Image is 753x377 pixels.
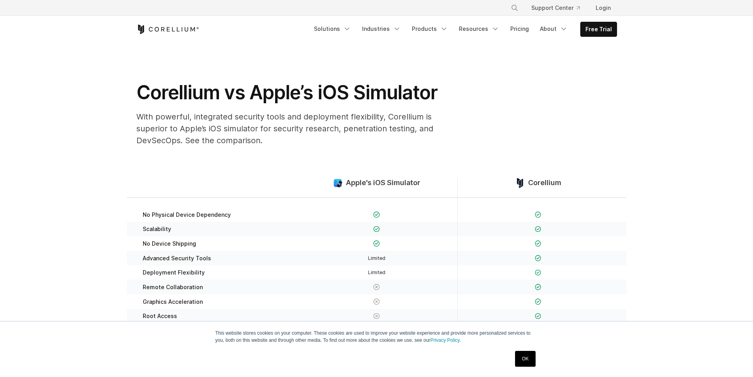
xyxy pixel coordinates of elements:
span: Deployment Flexibility [143,269,205,276]
div: Navigation Menu [501,1,617,15]
span: Graphics Acceleration [143,298,203,305]
a: Solutions [309,22,356,36]
span: Apple's iOS Simulator [346,178,420,188]
img: compare_ios-simulator--large [333,178,343,188]
a: Support Center [525,1,586,15]
a: Login [589,1,617,15]
a: Products [407,22,453,36]
a: Industries [357,22,406,36]
img: X [373,298,380,305]
img: Checkmark [535,240,542,247]
img: Checkmark [373,226,380,233]
img: Checkmark [535,211,542,218]
span: Root Access [143,313,177,320]
img: Checkmark [535,298,542,305]
a: About [535,22,572,36]
img: Checkmark [535,255,542,261]
a: OK [515,351,535,367]
span: Advanced Security Tools [143,255,211,262]
img: X [373,313,380,320]
span: No Physical Device Dependency [143,211,231,218]
img: Checkmark [373,211,380,218]
a: Corellium Home [136,25,199,34]
a: Free Trial [581,22,617,36]
span: Corellium [528,178,561,188]
img: Checkmark [535,226,542,233]
a: Privacy Policy. [430,337,461,343]
img: Checkmark [535,269,542,276]
div: Navigation Menu [309,22,617,37]
p: This website stores cookies on your computer. These cookies are used to improve your website expe... [215,330,538,344]
button: Search [508,1,522,15]
img: Checkmark [535,284,542,290]
h1: Corellium vs Apple’s iOS Simulator [136,81,453,104]
img: Checkmark [373,240,380,247]
a: Resources [454,22,504,36]
span: Limited [368,269,385,275]
a: Pricing [506,22,534,36]
span: Limited [368,255,385,261]
span: Remote Collaboration [143,284,203,291]
p: With powerful, integrated security tools and deployment flexibility, Corellium is superior to App... [136,111,453,146]
img: Checkmark [535,313,542,320]
img: X [373,284,380,290]
span: Scalability [143,225,171,233]
span: No Device Shipping [143,240,196,247]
